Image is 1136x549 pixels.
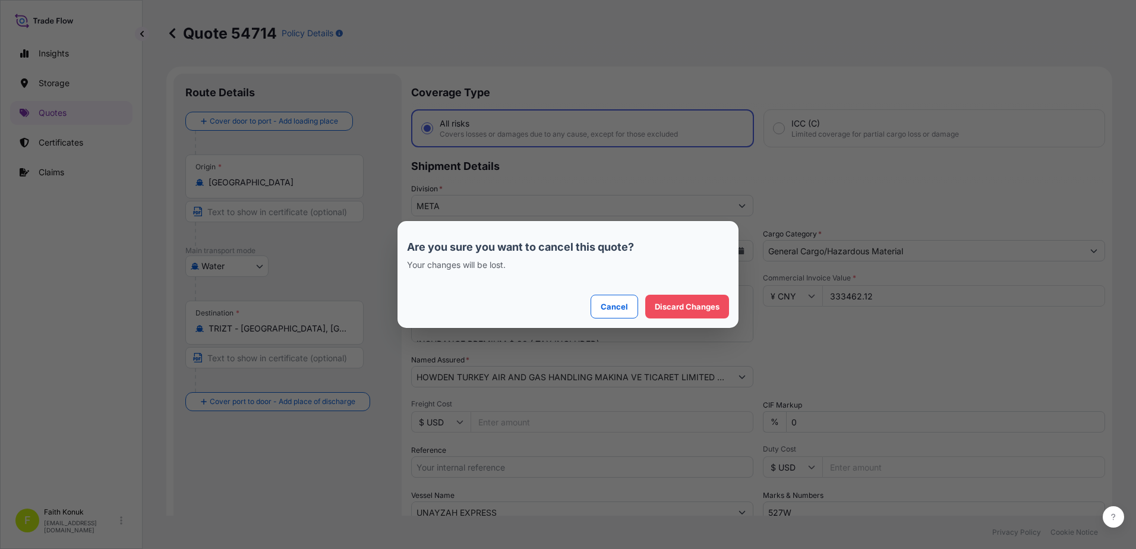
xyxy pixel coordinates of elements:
[655,301,720,313] p: Discard Changes
[601,301,628,313] p: Cancel
[591,295,638,318] button: Cancel
[407,240,729,254] p: Are you sure you want to cancel this quote?
[407,259,729,271] p: Your changes will be lost.
[645,295,729,318] button: Discard Changes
